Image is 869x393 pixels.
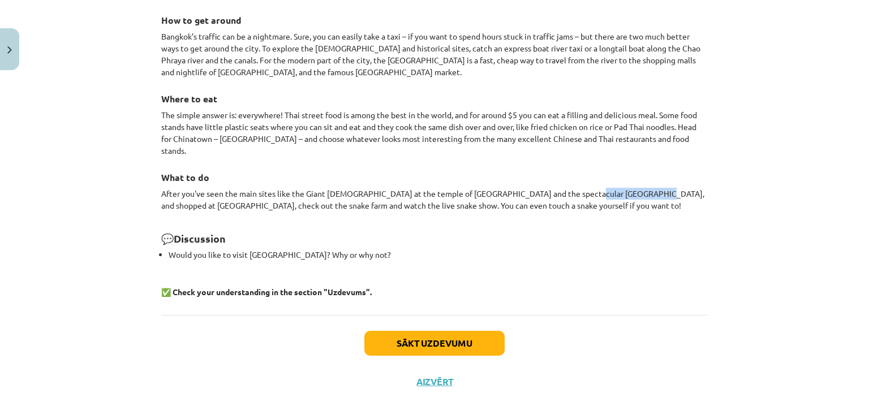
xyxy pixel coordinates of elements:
strong: Where to eat [161,93,217,105]
button: Sākt uzdevumu [364,331,505,356]
strong: Discussion [174,232,226,245]
p: Would you like to visit [GEOGRAPHIC_DATA]? Why or why not? [169,249,708,261]
strong: How to get around [161,14,242,26]
h2: 💬 [161,218,708,246]
button: Aizvērt [413,376,456,387]
p: Bangkok's traffic can be a nightmare. Sure, you can easily take a taxi – if you want to spend hou... [161,31,708,78]
strong: What to do [161,171,209,183]
p: The simple answer is: everywhere! Thai street food is among the best in the world, and for around... [161,109,708,157]
p: After you've seen the main sites like the Giant [DEMOGRAPHIC_DATA] at the temple of [GEOGRAPHIC_D... [161,188,708,211]
img: icon-close-lesson-0947bae3869378f0d4975bcd49f059093ad1ed9edebbc8119c70593378902aed.svg [7,46,12,54]
strong: ✅ Check your understanding in the section "Uzdevums". [161,287,372,297]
